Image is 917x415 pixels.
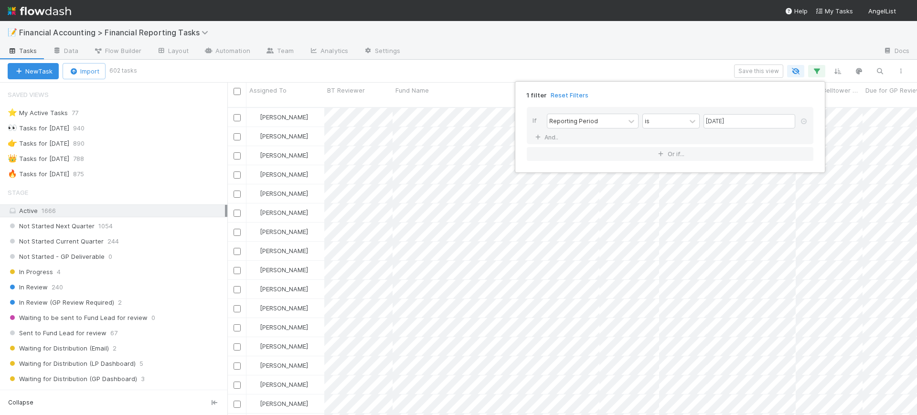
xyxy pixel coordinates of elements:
div: If [533,114,547,130]
div: Reporting Period [549,117,598,125]
div: is [645,117,650,125]
a: And.. [533,130,563,144]
span: 1 filter [526,91,547,99]
button: Or if... [527,147,813,161]
a: Reset Filters [551,91,588,99]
